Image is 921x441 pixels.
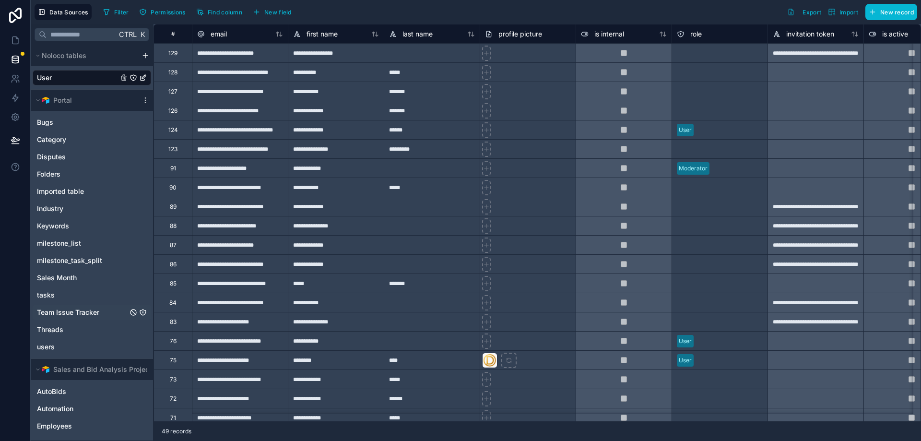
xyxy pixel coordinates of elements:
button: New record [865,4,917,20]
span: invitation token [786,29,834,39]
span: role [690,29,702,39]
span: New record [880,9,914,16]
span: is active [882,29,908,39]
button: New field [249,5,295,19]
div: 75 [170,357,177,364]
span: 49 records [162,428,191,435]
div: 87 [170,241,177,249]
span: Data Sources [49,9,88,16]
div: 124 [168,126,178,134]
button: Import [825,4,862,20]
span: Import [839,9,858,16]
div: User [679,126,692,134]
span: Filter [114,9,129,16]
div: 72 [170,395,177,403]
div: 71 [170,414,176,422]
span: Export [803,9,821,16]
div: 86 [170,261,177,268]
div: # [161,30,185,37]
span: first name [307,29,338,39]
div: User [679,356,692,365]
div: 128 [168,69,177,76]
div: 129 [168,49,177,57]
span: K [139,31,146,38]
span: email [211,29,227,39]
button: Filter [99,5,132,19]
div: 91 [170,165,176,172]
div: 84 [169,299,177,307]
div: User [679,337,692,346]
div: 73 [170,376,177,383]
span: profile picture [498,29,542,39]
a: New record [862,4,917,20]
div: 89 [170,203,177,211]
span: Permissions [151,9,185,16]
div: 83 [170,318,177,326]
div: 76 [170,337,177,345]
div: 85 [170,280,177,287]
div: 90 [169,184,177,191]
div: 123 [168,145,177,153]
div: 127 [168,88,177,95]
button: Find column [193,5,246,19]
span: Ctrl [118,28,138,40]
a: Permissions [136,5,192,19]
span: is internal [594,29,624,39]
span: last name [402,29,433,39]
div: 126 [168,107,177,115]
button: Export [784,4,825,20]
button: Data Sources [35,4,92,20]
div: 88 [170,222,177,230]
button: Permissions [136,5,189,19]
div: Moderator [679,164,708,173]
span: Find column [208,9,242,16]
span: New field [264,9,292,16]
